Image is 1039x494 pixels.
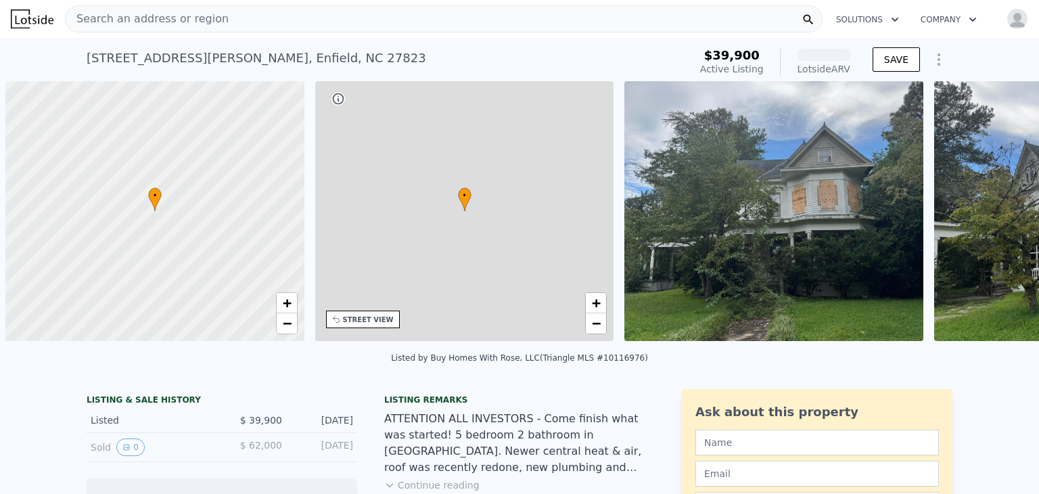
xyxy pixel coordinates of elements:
button: Show Options [925,46,952,73]
div: [DATE] [293,413,353,427]
div: Ask about this property [695,403,939,422]
a: Zoom in [586,293,606,313]
div: [STREET_ADDRESS][PERSON_NAME] , Enfield , NC 27823 [87,49,426,68]
button: View historical data [116,439,145,456]
div: Listed by Buy Homes With Rose, LLC (Triangle MLS #10116976) [391,353,648,363]
div: • [458,187,471,211]
span: • [148,189,162,202]
div: LISTING & SALE HISTORY [87,395,357,408]
img: Lotside [11,9,53,28]
span: − [592,315,601,332]
span: + [592,294,601,311]
a: Zoom out [586,313,606,334]
input: Name [695,430,939,455]
div: ATTENTION ALL INVESTORS - Come finish what was started! 5 bedroom 2 bathroom in [GEOGRAPHIC_DATA]... [384,411,655,476]
span: • [458,189,471,202]
img: Sale: 167522246 Parcel: 87171965 [624,81,923,341]
button: Continue reading [384,478,480,492]
span: $39,900 [704,48,760,62]
div: [DATE] [293,439,353,456]
span: Search an address or region [66,11,229,27]
img: avatar [1007,8,1028,30]
span: $ 62,000 [240,440,282,451]
span: + [282,294,291,311]
div: Lotside ARV [797,62,851,76]
button: Solutions [825,7,910,32]
button: SAVE [873,47,920,72]
span: − [282,315,291,332]
input: Email [695,461,939,487]
a: Zoom in [277,293,297,313]
a: Zoom out [277,313,297,334]
div: • [148,187,162,211]
div: STREET VIEW [343,315,394,325]
button: Company [910,7,988,32]
span: $ 39,900 [240,415,282,426]
div: Listing remarks [384,395,655,405]
div: Sold [91,439,211,456]
span: Active Listing [700,64,764,74]
div: Listed [91,413,211,427]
